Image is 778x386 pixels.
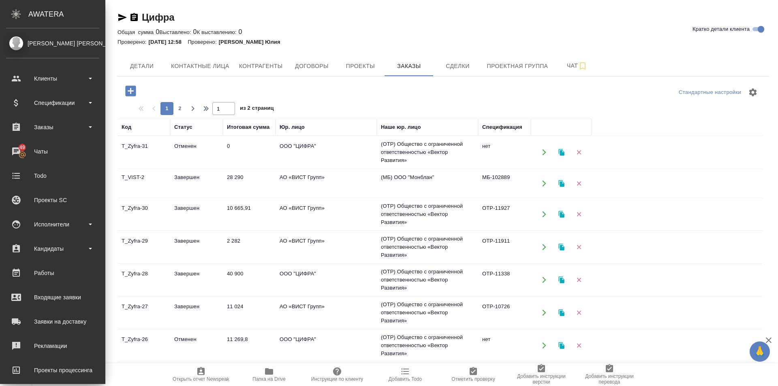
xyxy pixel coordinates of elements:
td: T_Zyfra-29 [118,233,170,261]
td: Завершен [170,233,223,261]
button: Открыть [536,206,552,223]
span: Папка на Drive [252,376,286,382]
a: 49Чаты [2,141,103,162]
p: [PERSON_NAME] Юлия [219,39,286,45]
div: Todo [6,170,99,182]
td: ООО "ЦИФРА" [276,266,377,294]
div: Спецификации [6,97,99,109]
td: 2 282 [223,233,276,261]
button: Добавить инструкции перевода [575,363,643,386]
div: Итоговая сумма [227,123,269,131]
button: 2 [173,102,186,115]
span: из 2 страниц [240,103,274,115]
td: (OTP) Общество с ограниченной ответственностью «Вектор Развития» [377,198,478,230]
button: 🙏 [750,341,770,362]
span: Чат [558,61,596,71]
td: ООО "ЦИФРА" [276,138,377,166]
button: Скопировать ссылку для ЯМессенджера [118,13,127,22]
a: Заявки на доставку [2,311,103,332]
div: Исполнители [6,218,99,230]
div: Статус [174,123,192,131]
div: Заказы [6,121,99,133]
div: split button [677,86,743,99]
td: (OTP) Общество с ограниченной ответственностью «Вектор Развития» [377,296,478,329]
td: T_Zyfra-28 [118,266,170,294]
td: 10 665,91 [223,200,276,228]
span: Настроить таблицу [743,83,763,102]
td: нет [478,331,531,360]
p: Выставлено: [159,29,193,35]
td: 40 900 [223,266,276,294]
button: Клонировать [553,175,570,192]
td: T_VIST-2 [118,169,170,198]
button: Скопировать ссылку [129,13,139,22]
a: Входящие заявки [2,287,103,307]
div: Спецификация [482,123,522,131]
span: Контрагенты [239,61,283,71]
button: Открыть [536,239,552,256]
div: AWATERA [28,6,105,22]
span: Инструкции по клиенту [311,376,363,382]
button: Удалить [571,272,587,288]
span: Договоры [292,61,331,71]
td: Завершен [170,200,223,228]
button: Клонировать [553,144,570,161]
td: OTP-11911 [478,233,531,261]
button: Открыть [536,337,552,354]
button: Клонировать [553,206,570,223]
p: [DATE] 12:58 [149,39,188,45]
td: АО «ВИСТ Групп» [276,299,377,327]
button: Открыть отчет Newspeak [167,363,235,386]
td: (OTP) Общество с ограниченной ответственностью «Вектор Развития» [377,136,478,168]
button: Инструкции по клиенту [303,363,371,386]
button: Клонировать [553,239,570,256]
div: Заявки на доставку [6,316,99,328]
button: Удалить [571,239,587,256]
div: Проекты SC [6,194,99,206]
td: ООО "ЦИФРА" [276,331,377,360]
td: T_Zyfra-30 [118,200,170,228]
td: (OTP) Общество с ограниченной ответственностью «Вектор Развития» [377,329,478,362]
span: Проектная группа [487,61,548,71]
span: Добавить инструкции перевода [580,373,639,385]
div: Рекламации [6,340,99,352]
span: Заказы [389,61,428,71]
button: Открыть [536,305,552,321]
span: Отметить проверку [451,376,495,382]
button: Удалить [571,175,587,192]
button: Открыть [536,144,552,161]
button: Клонировать [553,305,570,321]
a: Проекты SC [2,190,103,210]
span: Добавить инструкции верстки [512,373,571,385]
td: Завершен [170,299,223,327]
div: Чаты [6,145,99,158]
td: МБ-102889 [478,169,531,198]
button: Добавить инструкции верстки [507,363,575,386]
button: Удалить [571,206,587,223]
div: Наше юр. лицо [381,123,421,131]
div: Юр. лицо [280,123,305,131]
span: Сделки [438,61,477,71]
button: Отметить проверку [439,363,507,386]
button: Папка на Drive [235,363,303,386]
svg: Подписаться [578,61,588,71]
td: (OTP) Общество с ограниченной ответственностью «Вектор Развития» [377,231,478,263]
a: Проекты процессинга [2,360,103,380]
a: Рекламации [2,336,103,356]
span: 49 [15,143,30,151]
button: Удалить [571,337,587,354]
div: 0 0 0 [118,27,769,37]
td: 11 024 [223,299,276,327]
td: АО «ВИСТ Групп» [276,169,377,198]
a: Цифра [142,12,174,23]
p: Проверено: [118,39,149,45]
td: OTP-11927 [478,200,531,228]
button: Открыть [536,272,552,288]
button: Открыть [536,175,552,192]
td: Завершен [170,169,223,198]
div: Работы [6,267,99,279]
div: [PERSON_NAME] [PERSON_NAME] [6,39,99,48]
span: Проекты [341,61,380,71]
button: Удалить [571,144,587,161]
button: Клонировать [553,272,570,288]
